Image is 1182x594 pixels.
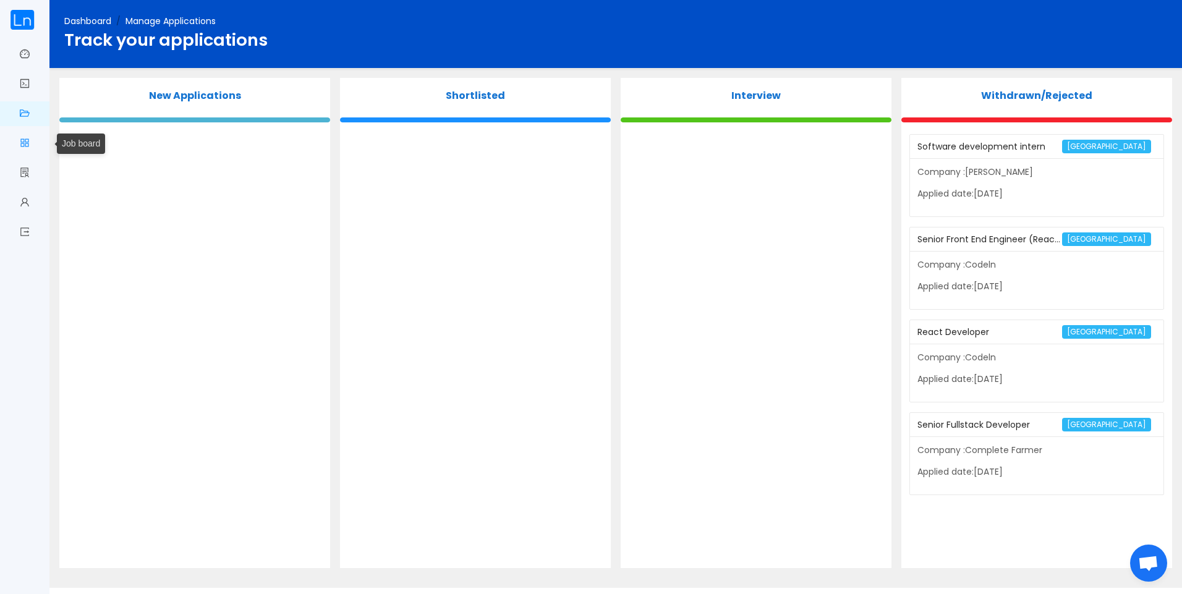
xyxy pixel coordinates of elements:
[1062,418,1151,431] span: [GEOGRAPHIC_DATA]
[917,351,1156,364] p: Company :Codeln
[621,88,891,103] p: Interview
[20,161,30,187] a: icon: solution
[340,88,611,103] p: Shortlisted
[64,15,111,27] a: Dashboard
[901,88,1172,103] p: Withdrawn/Rejected
[1062,232,1151,246] span: [GEOGRAPHIC_DATA]
[917,465,1156,478] p: Applied date:[DATE]
[1062,325,1151,339] span: [GEOGRAPHIC_DATA]
[64,28,268,52] span: Track your applications
[917,187,1156,200] p: Applied date:[DATE]
[20,42,30,68] a: icon: dashboard
[917,166,1156,179] p: Company :[PERSON_NAME]
[917,373,1156,386] p: Applied date:[DATE]
[125,15,216,27] span: Manage Applications
[917,135,1062,158] div: Software development intern
[917,444,1156,457] p: Company :Complete Farmer
[1130,545,1167,582] div: Open chat
[20,101,30,127] a: icon: folder-open
[20,131,30,157] a: icon: appstore
[917,228,1062,251] div: Senior Front End Engineer (React)
[917,258,1156,271] p: Company :Codeln
[20,72,30,98] a: icon: code
[1062,140,1151,153] span: [GEOGRAPHIC_DATA]
[116,15,121,27] span: /
[59,88,330,103] p: New Applications
[20,190,30,216] a: icon: user
[917,280,1156,293] p: Applied date:[DATE]
[917,414,1062,436] div: Senior Fullstack Developer
[917,321,1062,344] div: React Developer
[10,10,35,30] img: cropped.59e8b842.png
